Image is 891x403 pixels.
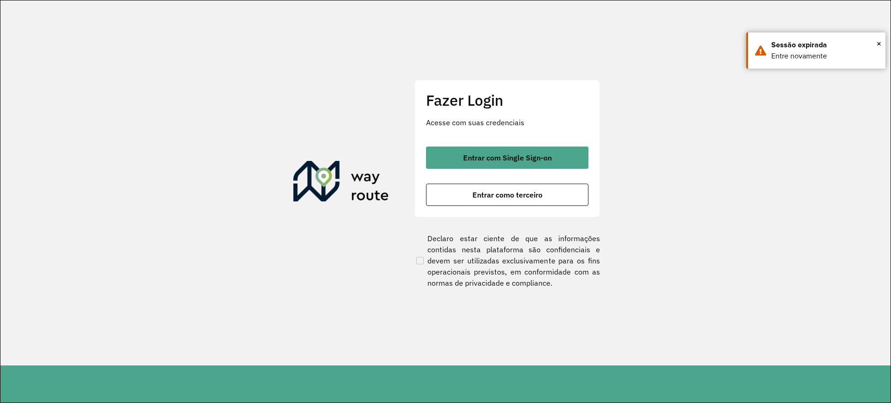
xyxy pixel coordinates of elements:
div: Sessão expirada [771,39,878,51]
span: × [877,37,881,51]
button: button [426,147,588,169]
label: Declaro estar ciente de que as informações contidas nesta plataforma são confidenciais e devem se... [414,233,600,288]
p: Acesse com suas credenciais [426,117,588,128]
span: Entrar como terceiro [472,191,542,198]
img: Roteirizador AmbevTech [293,161,389,205]
h2: Fazer Login [426,91,588,109]
span: Entrar com Single Sign-on [463,154,552,161]
button: Close [877,37,881,51]
div: Entre novamente [771,51,878,62]
button: button [426,184,588,206]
